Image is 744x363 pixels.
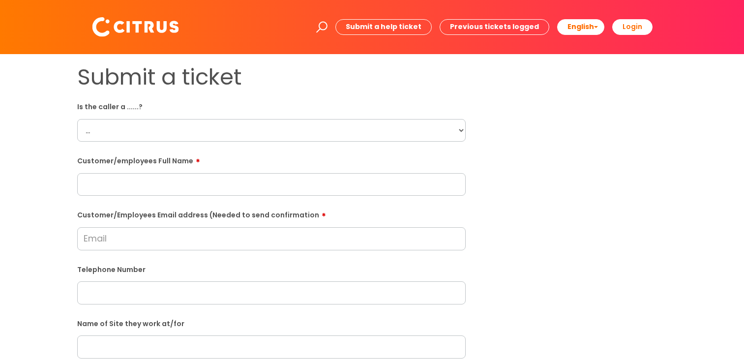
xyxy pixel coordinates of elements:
[77,64,466,91] h1: Submit a ticket
[77,101,466,111] label: Is the caller a ......?
[612,19,653,34] a: Login
[77,318,466,328] label: Name of Site they work at/for
[77,227,466,250] input: Email
[623,22,642,31] b: Login
[77,208,466,219] label: Customer/Employees Email address (Needed to send confirmation
[335,19,432,34] a: Submit a help ticket
[77,153,466,165] label: Customer/employees Full Name
[440,19,549,34] a: Previous tickets logged
[77,264,466,274] label: Telephone Number
[567,22,594,31] span: English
